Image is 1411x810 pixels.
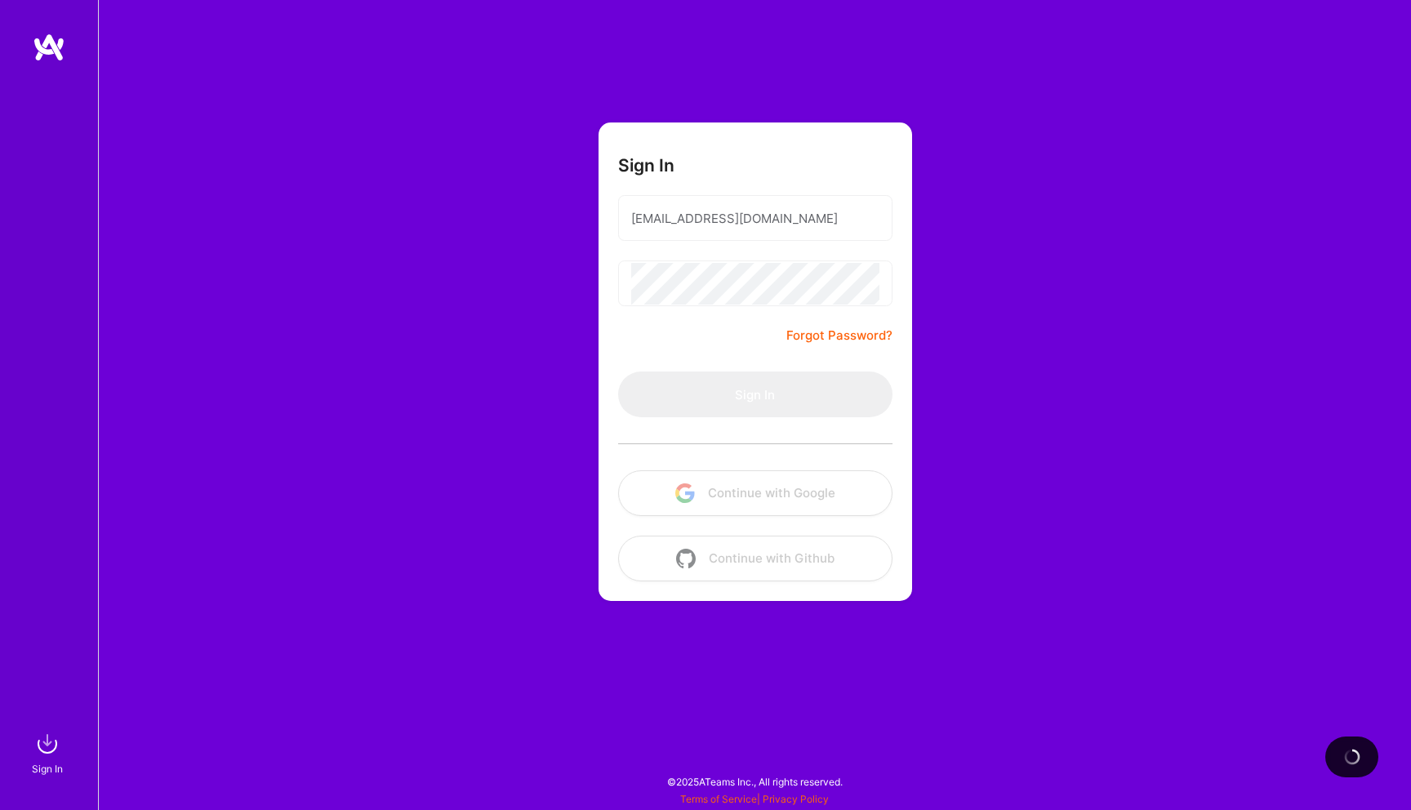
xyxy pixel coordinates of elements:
[786,326,892,345] a: Forgot Password?
[680,793,829,805] span: |
[618,155,674,176] h3: Sign In
[98,761,1411,802] div: © 2025 ATeams Inc., All rights reserved.
[33,33,65,62] img: logo
[676,549,696,568] img: icon
[680,793,757,805] a: Terms of Service
[34,728,64,777] a: sign inSign In
[32,760,63,777] div: Sign In
[763,793,829,805] a: Privacy Policy
[618,470,892,516] button: Continue with Google
[1344,749,1360,765] img: loading
[675,483,695,503] img: icon
[631,198,879,239] input: Email...
[618,536,892,581] button: Continue with Github
[618,372,892,417] button: Sign In
[31,728,64,760] img: sign in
